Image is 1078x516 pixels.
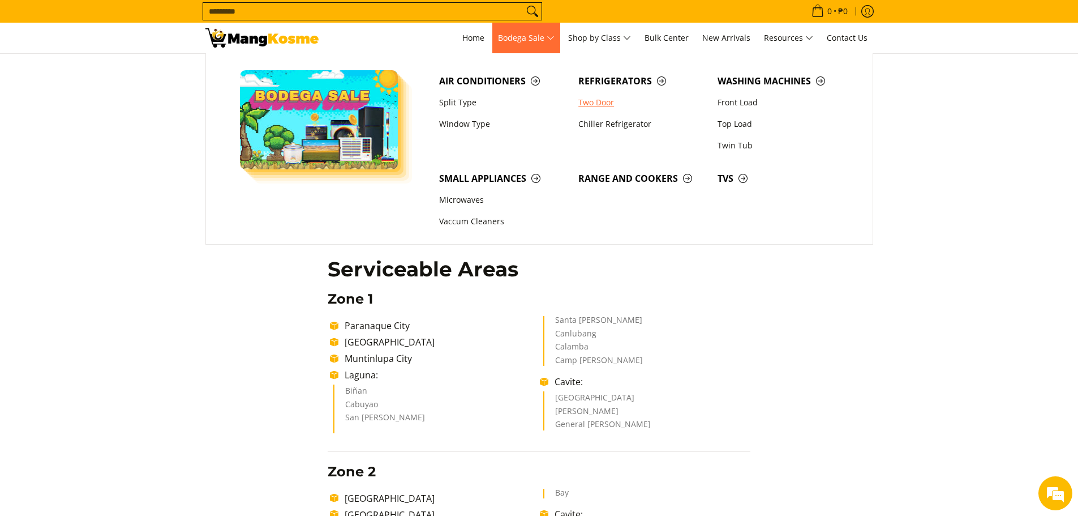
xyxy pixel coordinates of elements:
[578,74,706,88] span: Refrigerators
[462,32,484,43] span: Home
[433,70,573,92] a: Air Conditioners
[639,23,694,53] a: Bulk Center
[697,23,756,53] a: New Arrivals
[562,23,637,53] a: Shop by Class
[836,7,849,15] span: ₱0
[712,92,851,113] a: Front Load
[345,319,410,332] span: Paranaque City
[66,143,156,257] span: We're online!
[712,113,851,135] a: Top Load
[718,74,845,88] span: Washing Machines
[645,32,689,43] span: Bulk Center
[555,394,739,407] li: [GEOGRAPHIC_DATA]
[712,70,851,92] a: Washing Machines
[59,63,190,78] div: Chat with us now
[712,135,851,156] a: Twin Tub
[339,492,540,505] li: [GEOGRAPHIC_DATA]
[328,257,750,282] h2: Serviceable Areas
[433,113,573,135] a: Window Type
[718,172,845,186] span: TVs
[573,70,712,92] a: Refrigerators
[433,92,573,113] a: Split Type
[345,413,529,427] li: San [PERSON_NAME]
[555,343,739,356] li: Calamba
[433,168,573,189] a: Small Appliances
[457,23,490,53] a: Home
[555,407,739,421] li: [PERSON_NAME]
[439,74,567,88] span: Air Conditioners
[555,316,739,330] li: Santa [PERSON_NAME]
[573,92,712,113] a: Two Door
[712,168,851,189] a: TVs
[702,32,750,43] span: New Arrivals
[339,352,540,365] li: Muntinlupa City
[439,172,567,186] span: Small Appliances
[826,7,834,15] span: 0
[345,400,529,414] li: Cabuyao
[758,23,819,53] a: Resources
[205,28,319,48] img: Shipping &amp; Delivery Page l Mang Kosme: Home Appliances Warehouse Sale!
[555,489,739,499] li: Bay
[764,31,813,45] span: Resources
[339,335,540,349] li: [GEOGRAPHIC_DATA]
[433,211,573,233] a: Vaccum Cleaners
[339,368,540,382] li: Laguna:
[328,463,750,480] h3: Zone 2
[827,32,867,43] span: Contact Us
[568,31,631,45] span: Shop by Class
[330,23,873,53] nav: Main Menu
[345,387,529,400] li: Biñan
[186,6,213,33] div: Minimize live chat window
[555,420,739,430] li: General [PERSON_NAME]
[240,70,398,169] img: Bodega Sale
[821,23,873,53] a: Contact Us
[6,309,216,349] textarea: Type your message and hit 'Enter'
[523,3,542,20] button: Search
[498,31,555,45] span: Bodega Sale
[578,172,706,186] span: Range and Cookers
[555,330,739,343] li: Canlubang
[549,375,750,389] li: Cavite:
[328,291,750,308] h3: Zone 1
[492,23,560,53] a: Bodega Sale
[555,356,739,366] li: Camp [PERSON_NAME]
[573,168,712,189] a: Range and Cookers
[573,113,712,135] a: Chiller Refrigerator
[808,5,851,18] span: •
[433,190,573,211] a: Microwaves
